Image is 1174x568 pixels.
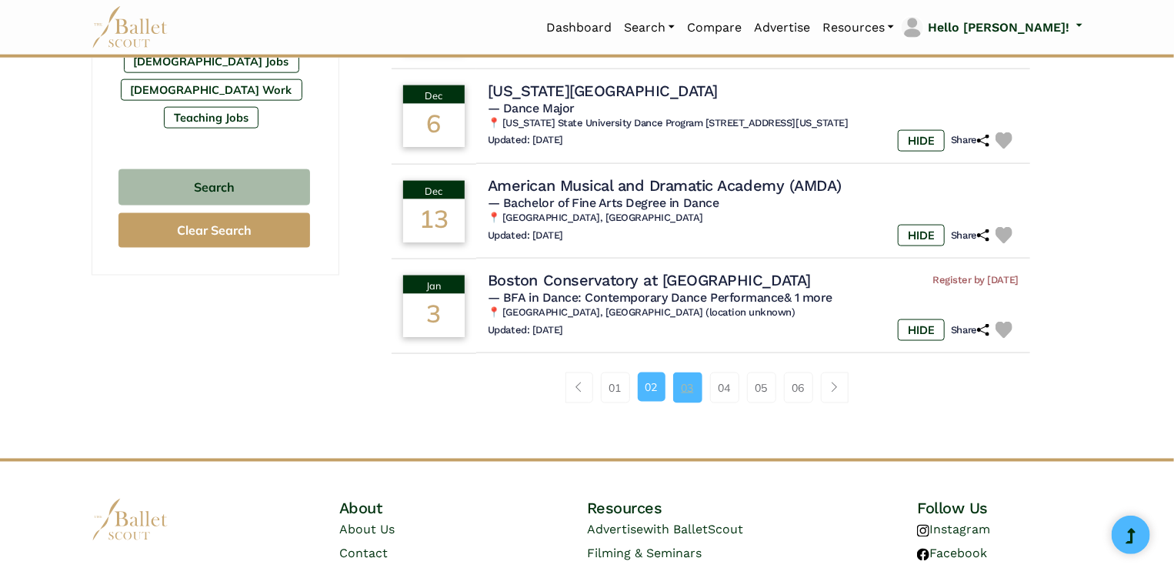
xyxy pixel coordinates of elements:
[643,523,743,537] span: with BalletScout
[339,523,395,537] a: About Us
[403,294,465,337] div: 3
[488,324,563,337] h6: Updated: [DATE]
[917,523,990,537] a: Instagram
[488,229,563,242] h6: Updated: [DATE]
[403,85,465,104] div: Dec
[587,546,702,561] a: Filming & Seminars
[747,373,776,403] a: 05
[540,12,618,44] a: Dashboard
[339,546,388,561] a: Contact
[673,373,702,403] a: 03
[681,12,748,44] a: Compare
[403,181,465,199] div: Dec
[124,51,299,72] label: [DEMOGRAPHIC_DATA] Jobs
[488,81,718,101] h4: [US_STATE][GEOGRAPHIC_DATA]
[403,276,465,294] div: Jan
[902,17,923,38] img: profile picture
[917,499,1082,519] h4: Follow Us
[900,15,1082,40] a: profile picture Hello [PERSON_NAME]!
[928,18,1069,38] p: Hello [PERSON_NAME]!
[710,373,739,403] a: 04
[565,373,857,403] nav: Page navigation example
[748,12,816,44] a: Advertise
[587,523,743,537] a: Advertisewith BalletScout
[898,130,945,152] label: HIDE
[784,373,813,403] a: 06
[933,274,1019,287] span: Register by [DATE]
[488,101,575,115] span: — Dance Major
[488,270,811,290] h4: Boston Conservatory at [GEOGRAPHIC_DATA]
[488,175,842,195] h4: American Musical and Dramatic Academy (AMDA)
[118,169,310,205] button: Search
[898,319,945,341] label: HIDE
[951,229,989,242] h6: Share
[816,12,900,44] a: Resources
[403,104,465,147] div: 6
[92,499,168,541] img: logo
[587,499,835,519] h4: Resources
[917,546,987,561] a: Facebook
[601,373,630,403] a: 01
[488,290,832,305] span: — BFA in Dance: Contemporary Dance Performance
[488,134,563,147] h6: Updated: [DATE]
[898,225,945,246] label: HIDE
[488,212,1019,225] h6: 📍 [GEOGRAPHIC_DATA], [GEOGRAPHIC_DATA]
[951,324,989,337] h6: Share
[784,290,832,305] a: & 1 more
[917,549,929,561] img: facebook logo
[917,525,929,537] img: instagram logo
[339,499,505,519] h4: About
[638,373,665,402] a: 02
[121,79,302,101] label: [DEMOGRAPHIC_DATA] Work
[618,12,681,44] a: Search
[951,134,989,147] h6: Share
[488,117,1019,130] h6: 📍 [US_STATE] State University Dance Program [STREET_ADDRESS][US_STATE]
[488,306,1019,319] h6: 📍 [GEOGRAPHIC_DATA], [GEOGRAPHIC_DATA] (location unknown)
[164,107,258,129] label: Teaching Jobs
[488,195,719,210] span: — Bachelor of Fine Arts Degree in Dance
[403,199,465,242] div: 13
[118,213,310,248] button: Clear Search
